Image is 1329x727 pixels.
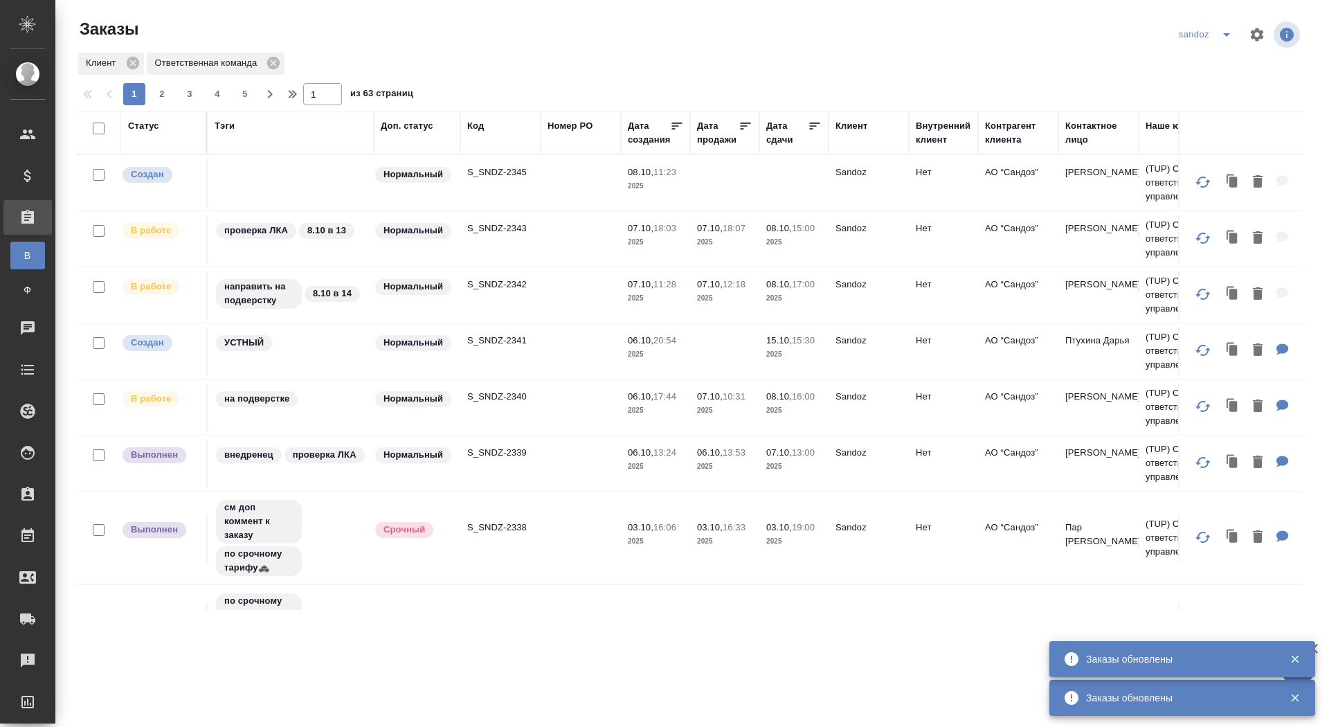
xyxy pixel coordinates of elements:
[766,119,808,147] div: Дата сдачи
[985,278,1051,291] p: АО “Сандоз”
[1186,165,1220,199] button: Обновить
[1058,383,1139,431] td: [PERSON_NAME]
[792,279,815,289] p: 17:00
[1246,523,1269,552] button: Удалить
[697,460,752,474] p: 2025
[1220,224,1246,253] button: Клонировать
[151,83,173,105] button: 2
[293,448,356,462] p: проверка ЛКА
[628,404,683,418] p: 2025
[224,448,273,462] p: внедренец
[697,535,752,548] p: 2025
[121,222,199,240] div: Выставляет ПМ после принятия заказа от КМа
[1246,393,1269,421] button: Удалить
[985,165,1051,179] p: АО “Сандоз”
[766,348,822,361] p: 2025
[1086,652,1269,666] div: Заказы обновлены
[383,392,443,406] p: Нормальный
[1139,155,1305,210] td: (TUP) Общество с ограниченной ответственностью «Технологии управления переводом»
[653,223,676,233] p: 18:03
[179,87,201,101] span: 3
[628,460,683,474] p: 2025
[723,391,745,402] p: 10:31
[374,610,453,629] div: Выставляется автоматически, если на указанный объем услуг необходимо больше времени в стандартном...
[131,523,178,537] p: Выполнен
[374,521,453,539] div: Выставляется автоматически, если на указанный объем услуг необходимо больше времени в стандартном...
[151,87,173,101] span: 2
[179,83,201,105] button: 3
[121,610,199,629] div: Выставляет ПМ после сдачи и проведения начислений. Последний этап для ПМа
[916,278,971,291] p: Нет
[916,446,971,460] p: Нет
[1058,327,1139,375] td: Птухина Дарья
[1186,390,1220,423] button: Обновить
[383,224,443,237] p: Нормальный
[374,334,453,352] div: Статус по умолчанию для стандартных заказов
[835,165,902,179] p: Sandoz
[916,521,971,535] p: Нет
[985,390,1051,404] p: АО “Сандоз”
[1246,336,1269,365] button: Удалить
[17,249,38,262] span: В
[1269,449,1296,477] button: Для КМ: Кальций Сандоз® Форте_таблетки шипучие_500мг_перевод
[467,521,534,535] p: S_SNDZ-2338
[313,287,352,300] p: 8.10 в 14
[383,336,443,350] p: Нормальный
[628,391,653,402] p: 06.10,
[224,594,293,622] p: по срочному тарифу🚓
[1246,449,1269,477] button: Удалить
[383,168,443,181] p: Нормальный
[1220,393,1246,421] button: Клонировать
[766,404,822,418] p: 2025
[224,501,293,542] p: см доп коммент к заказу
[835,610,902,624] p: Sandoz
[766,291,822,305] p: 2025
[1058,603,1139,652] td: Пар [PERSON_NAME]
[766,535,822,548] p: 2025
[215,278,367,310] div: направить на подверстку, 8.10 в 14
[1246,280,1269,309] button: Удалить
[128,119,159,133] div: Статус
[653,447,676,458] p: 13:24
[697,522,723,532] p: 03.10,
[916,222,971,235] p: Нет
[86,56,121,70] p: Клиент
[628,279,653,289] p: 07.10,
[723,223,745,233] p: 18:07
[1220,336,1246,365] button: Клонировать
[131,224,171,237] p: В работе
[467,610,534,624] p: S_SNDZ-2337
[1186,278,1220,311] button: Обновить
[131,336,164,350] p: Создан
[1139,600,1305,655] td: (TUP) Общество с ограниченной ответственностью «Технологии управления переводом»
[628,291,683,305] p: 2025
[766,522,792,532] p: 03.10,
[215,334,367,352] div: УСТНЫЙ
[10,276,45,304] a: Ф
[1139,510,1305,566] td: (TUP) Общество с ограниченной ответственностью «Технологии управления переводом»
[467,390,534,404] p: S_SNDZ-2340
[1058,439,1139,487] td: [PERSON_NAME]
[653,391,676,402] p: 17:44
[147,53,285,75] div: Ответственная команда
[835,334,902,348] p: Sandoz
[835,446,902,460] p: Sandoz
[1139,267,1305,323] td: (TUP) Общество с ограниченной ответственностью «Технологии управления переводом»
[206,87,228,101] span: 4
[697,119,739,147] div: Дата продажи
[835,278,902,291] p: Sandoz
[1058,215,1139,263] td: [PERSON_NAME]
[206,83,228,105] button: 4
[1220,280,1246,309] button: Клонировать
[548,119,593,133] div: Номер PO
[697,235,752,249] p: 2025
[17,283,38,297] span: Ф
[985,521,1051,535] p: АО “Сандоз”
[1281,692,1309,704] button: Закрыть
[985,610,1051,624] p: АО “Сандоз”
[131,280,171,294] p: В работе
[916,119,971,147] div: Внутренний клиент
[835,390,902,404] p: Sandoz
[1246,224,1269,253] button: Удалить
[76,18,138,40] span: Заказы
